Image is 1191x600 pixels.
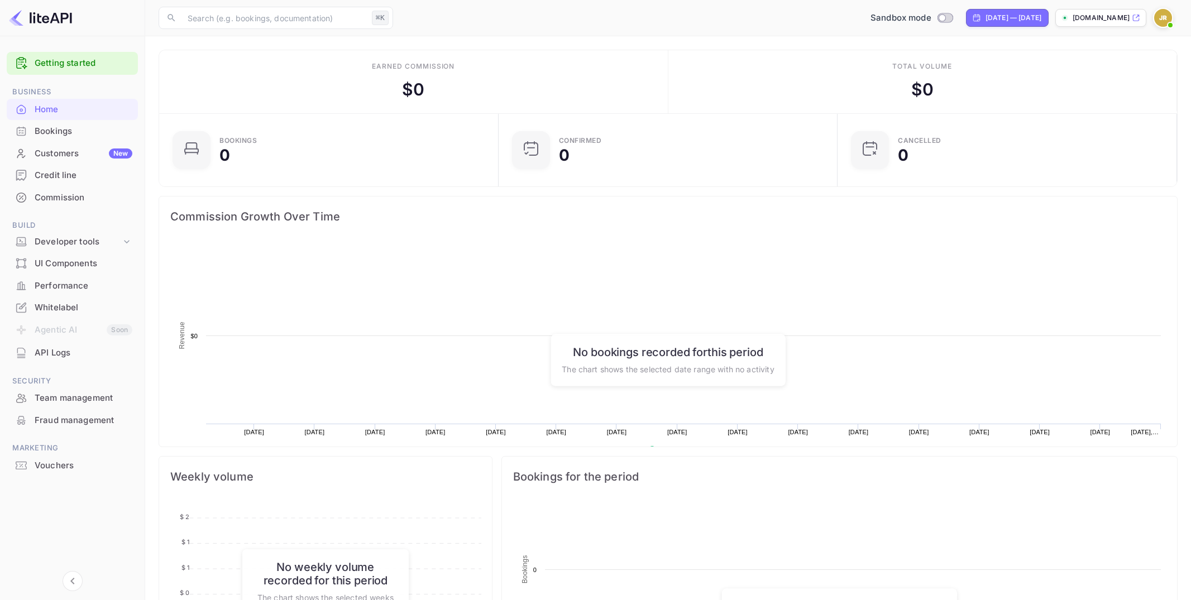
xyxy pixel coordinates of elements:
text: [DATE],… [1131,429,1159,435]
text: $0 [190,333,198,339]
div: CustomersNew [7,143,138,165]
text: [DATE] [425,429,446,435]
text: 0 [533,567,536,573]
tspan: $ 0 [180,589,189,597]
div: Credit line [7,165,138,186]
div: Developer tools [7,232,138,252]
a: Commission [7,187,138,208]
a: Bookings [7,121,138,141]
div: UI Components [7,253,138,275]
tspan: $ 1 [181,564,189,572]
div: 0 [219,147,230,163]
text: [DATE] [788,429,808,435]
div: Whitelabel [35,301,132,314]
span: Build [7,219,138,232]
div: Whitelabel [7,297,138,319]
div: $ 0 [402,77,424,102]
div: Bookings [7,121,138,142]
text: [DATE] [1090,429,1111,435]
a: Team management [7,387,138,408]
span: Weekly volume [170,468,481,486]
span: Bookings for the period [513,468,1166,486]
text: [DATE] [728,429,748,435]
a: Credit line [7,165,138,185]
a: Vouchers [7,455,138,476]
text: [DATE] [667,429,687,435]
span: Security [7,375,138,387]
div: Performance [35,280,132,292]
div: Total volume [892,61,952,71]
text: [DATE] [909,429,929,435]
text: Revenue [659,446,688,454]
div: Vouchers [7,455,138,477]
text: [DATE] [1030,429,1050,435]
div: ⌘K [372,11,389,25]
text: Bookings [521,555,529,584]
div: Customers [35,147,132,160]
p: The chart shows the selected date range with no activity [562,363,774,375]
span: Business [7,86,138,98]
h6: No weekly volume recorded for this period [253,560,398,587]
text: [DATE] [607,429,627,435]
div: API Logs [35,347,132,359]
text: [DATE] [546,429,566,435]
h6: No bookings recorded for this period [562,345,774,358]
div: 0 [559,147,570,163]
a: Performance [7,275,138,296]
div: Team management [7,387,138,409]
a: CustomersNew [7,143,138,164]
div: Home [35,103,132,116]
span: Sandbox mode [870,12,931,25]
div: CANCELLED [898,137,941,144]
a: Home [7,99,138,119]
span: Marketing [7,442,138,454]
div: Bookings [35,125,132,138]
div: UI Components [35,257,132,270]
text: [DATE] [486,429,506,435]
div: Home [7,99,138,121]
div: New [109,148,132,159]
div: Performance [7,275,138,297]
span: Commission Growth Over Time [170,208,1166,225]
div: Switch to Production mode [866,12,957,25]
tspan: $ 2 [180,513,189,521]
text: [DATE] [365,429,385,435]
a: UI Components [7,253,138,273]
div: Commission [7,187,138,209]
div: Fraud management [35,414,132,427]
a: Fraud management [7,410,138,430]
a: Getting started [35,57,132,70]
a: API Logs [7,342,138,363]
img: LiteAPI logo [9,9,72,27]
div: API Logs [7,342,138,364]
div: Bookings [219,137,257,144]
div: Commission [35,191,132,204]
div: Team management [35,392,132,405]
div: Earned commission [372,61,455,71]
tspan: $ 1 [181,538,189,546]
div: Confirmed [559,137,602,144]
div: Credit line [35,169,132,182]
text: [DATE] [244,429,264,435]
div: 0 [898,147,908,163]
input: Search (e.g. bookings, documentation) [181,7,367,29]
a: Whitelabel [7,297,138,318]
div: Fraud management [7,410,138,431]
text: [DATE] [969,429,989,435]
text: [DATE] [305,429,325,435]
button: Collapse navigation [63,571,83,591]
div: Developer tools [35,236,121,248]
div: $ 0 [911,77,934,102]
text: Revenue [178,321,186,349]
div: Getting started [7,52,138,75]
text: [DATE] [849,429,869,435]
div: Vouchers [35,459,132,472]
